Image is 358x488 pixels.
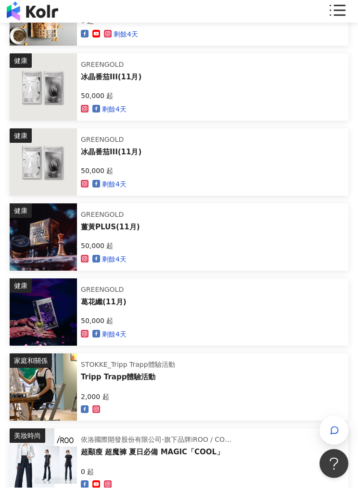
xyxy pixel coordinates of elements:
p: 50,000 起 [81,240,113,252]
div: 薑黃PLUS(11月) [81,223,140,233]
p: 剩餘4天 [102,329,127,340]
p: 0 起 [81,466,94,478]
p: 剩餘4天 [114,29,138,40]
p: 50,000 起 [81,315,113,327]
img: 葛花纖 [10,279,77,346]
iframe: Help Scout Beacon - Open [320,450,348,478]
img: 坐上tripp trapp、體驗專注繪畫創作 [10,354,77,421]
div: 葛花纖(11月) [81,298,127,308]
img: 冰晶番茄III [10,54,77,121]
div: GREENGOLD [81,61,141,70]
img: 薑黃PLUS [10,204,77,271]
p: 50,000 起 [81,90,113,102]
div: 超顯瘦 超魔褲 夏日必備 MAGIC「COOL」 [81,448,235,458]
div: 健康 [10,54,32,68]
div: GREENGOLD [81,211,140,220]
p: 剩餘4天 [102,254,127,265]
div: Tripp Trapp體驗活動 [81,373,175,383]
p: 剩餘4天 [102,179,127,190]
img: 冰晶番茄III [10,129,77,196]
p: 50,000 起 [81,165,113,177]
div: STOKKE_Tripp Trapp體驗活動 [81,361,175,370]
div: 冰晶番茄III(11月) [81,73,141,83]
div: 家庭和關係 [10,354,52,368]
p: 2,000 起 [81,391,109,403]
div: GREENGOLD [81,136,141,145]
div: 健康 [10,204,32,218]
div: 美妝時尚 [10,429,45,443]
img: logo [7,2,58,21]
div: 依洛國際開發股份有限公司-旗下品牌iROO / COZY PUNCH [81,436,235,445]
div: 健康 [10,129,32,143]
p: 剩餘4天 [102,104,127,115]
div: 冰晶番茄III(11月) [81,148,141,158]
div: GREENGOLD [81,286,127,295]
div: 健康 [10,279,32,293]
